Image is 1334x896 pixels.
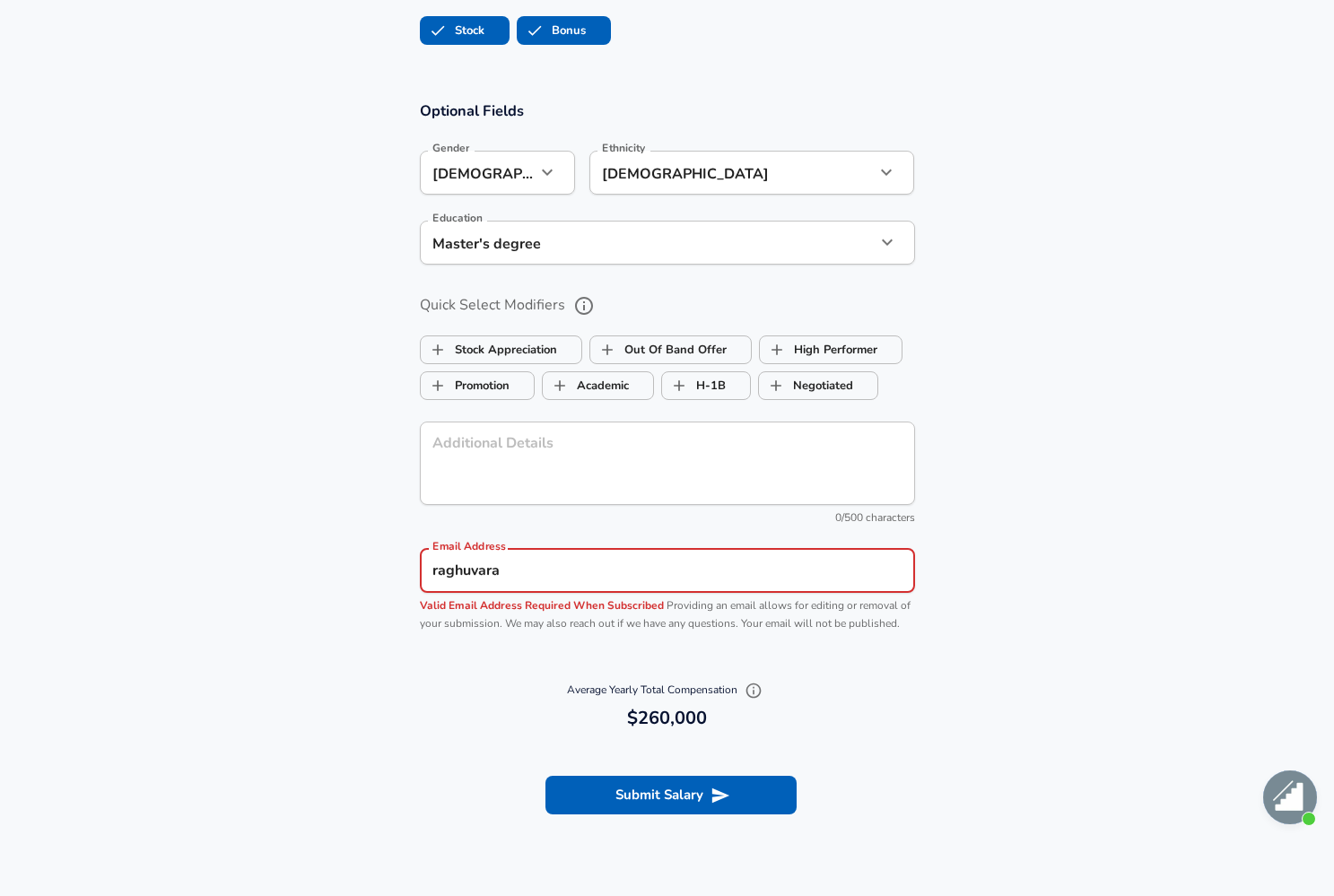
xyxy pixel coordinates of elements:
[432,213,483,223] label: Education
[759,335,902,364] button: High PerformerHigh Performer
[740,677,767,704] button: Explain Total Compensation
[760,333,794,367] span: High Performer
[545,776,797,813] button: Submit Salary
[421,13,455,48] span: Stock
[662,369,726,403] label: H-1B
[662,369,696,403] span: H-1B
[543,369,629,403] label: Academic
[432,541,506,552] label: Email Address
[517,16,611,45] button: BonusBonus
[420,335,582,364] button: Stock AppreciationStock Appreciation
[569,291,599,321] button: help
[518,13,586,48] label: Bonus
[590,333,624,367] span: Out Of Band Offer
[432,143,469,153] label: Gender
[420,221,849,265] div: Master's degree
[420,16,510,45] button: StockStock
[421,369,510,403] label: Promotion
[760,333,877,367] label: High Performer
[567,683,767,697] span: Average Yearly Total Compensation
[420,371,535,400] button: PromotionPromotion
[759,369,793,403] span: Negotiated
[590,333,727,367] label: Out Of Band Offer
[1263,770,1317,824] div: Open chat
[420,100,915,121] h3: Optional Fields
[589,151,849,195] div: [DEMOGRAPHIC_DATA]
[518,13,552,48] span: Bonus
[421,333,455,367] span: Stock Appreciation
[420,598,911,631] span: Providing an email allows for editing or removal of your submission. We may also reach out if we ...
[421,369,455,403] span: Promotion
[589,335,752,364] button: Out Of Band OfferOut Of Band Offer
[421,13,484,48] label: Stock
[420,549,915,593] input: team@levels.fyi
[661,371,751,400] button: H-1BH-1B
[420,509,915,527] div: 0/500 characters
[421,333,557,367] label: Stock Appreciation
[759,369,853,403] label: Negotiated
[542,371,654,400] button: AcademicAcademic
[427,704,908,733] h6: $260,000
[602,143,645,153] label: Ethnicity
[420,151,536,195] div: [DEMOGRAPHIC_DATA]
[543,369,577,403] span: Academic
[420,598,664,613] span: Valid Email Address Required When Subscribed
[758,371,878,400] button: NegotiatedNegotiated
[420,291,915,321] label: Quick Select Modifiers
